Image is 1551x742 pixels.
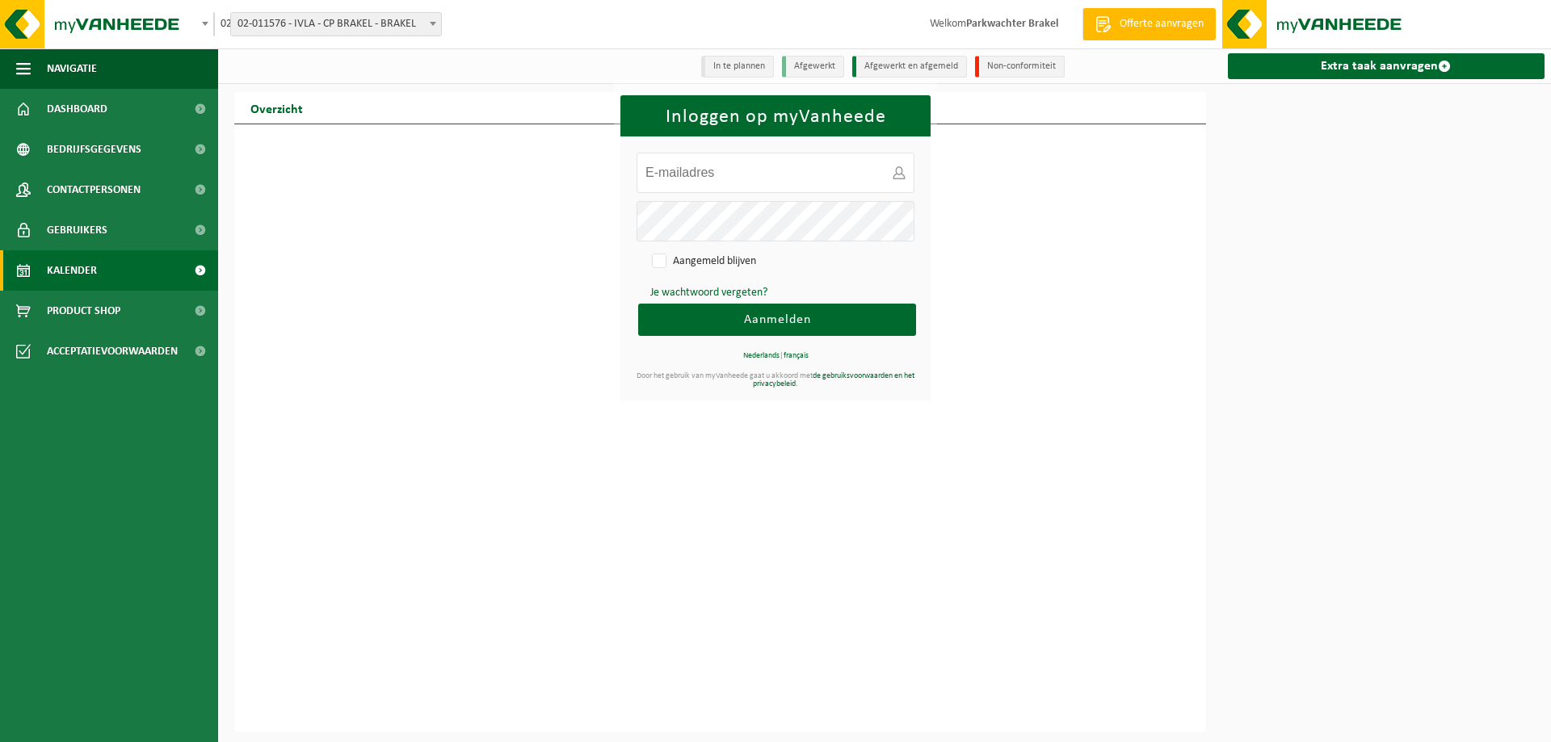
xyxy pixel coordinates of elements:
a: Je wachtwoord vergeten? [650,287,767,299]
span: 02-011576 - IVLA - CP BRAKEL - BRAKEL [230,12,442,36]
span: Bedrijfsgegevens [47,129,141,170]
a: de gebruiksvoorwaarden en het privacybeleid [753,371,914,388]
span: Kalender [47,250,97,291]
div: Door het gebruik van myVanheede gaat u akkoord met . [620,372,931,388]
li: Afgewerkt [782,56,844,78]
strong: Parkwachter Brakel [966,18,1058,30]
input: E-mailadres [637,153,914,193]
li: In te plannen [701,56,774,78]
div: | [620,352,931,360]
span: Contactpersonen [47,170,141,210]
span: 02-011576 - IVLA - CP BRAKEL - BRAKEL [213,12,215,36]
li: Non-conformiteit [975,56,1065,78]
span: Dashboard [47,89,107,129]
button: Aanmelden [638,304,916,336]
li: Afgewerkt en afgemeld [852,56,967,78]
h1: Inloggen op myVanheede [620,95,931,136]
span: Gebruikers [47,210,107,250]
span: Product Shop [47,291,120,331]
label: Aangemeld blijven [649,249,767,274]
span: Aanmelden [744,313,811,326]
span: Offerte aanvragen [1116,16,1208,32]
span: Acceptatievoorwaarden [47,331,178,371]
a: Extra taak aanvragen [1228,53,1545,79]
a: français [784,351,809,360]
a: Nederlands [743,351,780,360]
span: 02-011576 - IVLA - CP BRAKEL - BRAKEL [231,13,441,36]
span: 02-011576 - IVLA - CP BRAKEL - BRAKEL [214,13,237,36]
h2: Overzicht [234,92,319,124]
span: Navigatie [47,48,97,89]
a: Offerte aanvragen [1082,8,1216,40]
